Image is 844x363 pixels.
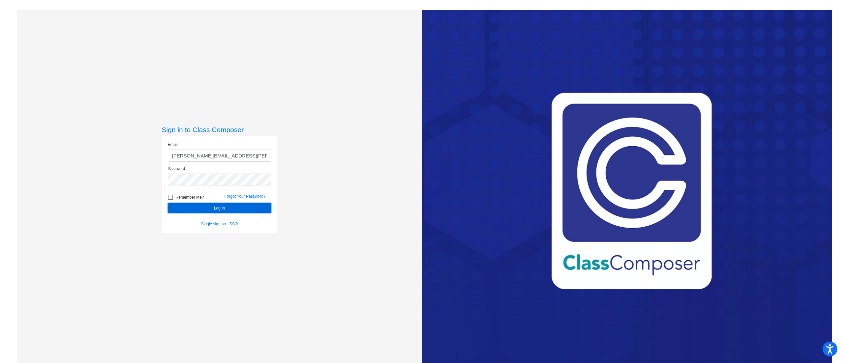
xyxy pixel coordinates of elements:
[168,142,178,148] label: Email
[168,166,185,172] label: Password
[201,222,238,226] a: Single sign on - SSO
[162,126,277,134] h3: Sign in to Class Composer
[225,194,266,199] a: Forgot Your Password?
[168,203,271,213] button: Log In
[176,193,204,201] span: Remember Me?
